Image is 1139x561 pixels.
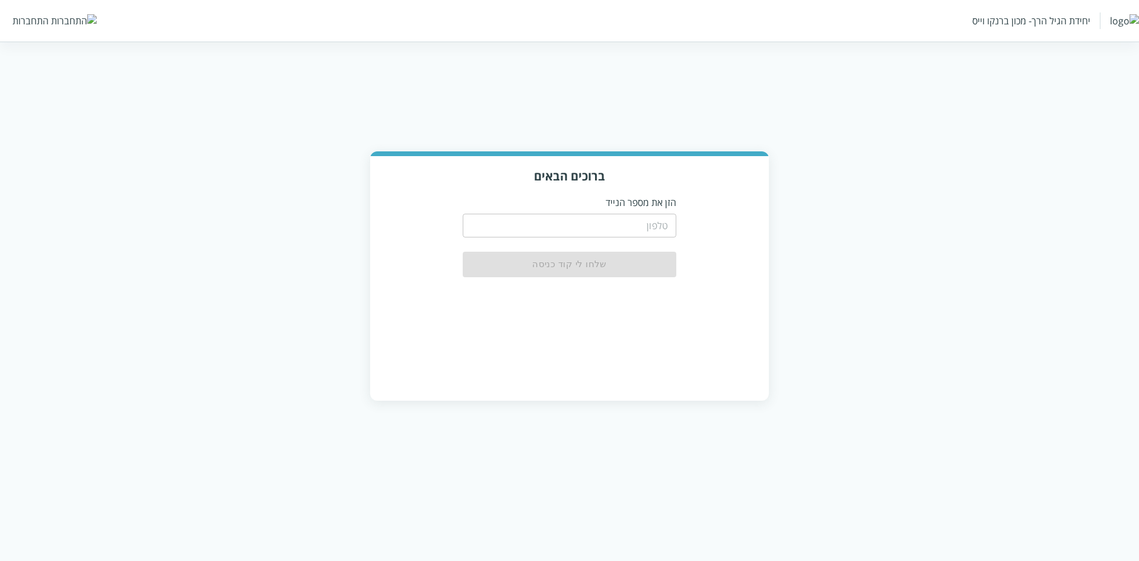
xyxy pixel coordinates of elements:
[382,168,757,184] h3: ברוכים הבאים
[463,196,676,209] p: הזן את מספר הנייד
[972,14,1090,27] div: יחידת הגיל הרך- מכון ברנקו וייס
[51,14,97,27] img: התחברות
[463,214,676,237] input: טלפון
[12,14,49,27] div: התחברות
[1110,14,1139,27] img: logo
